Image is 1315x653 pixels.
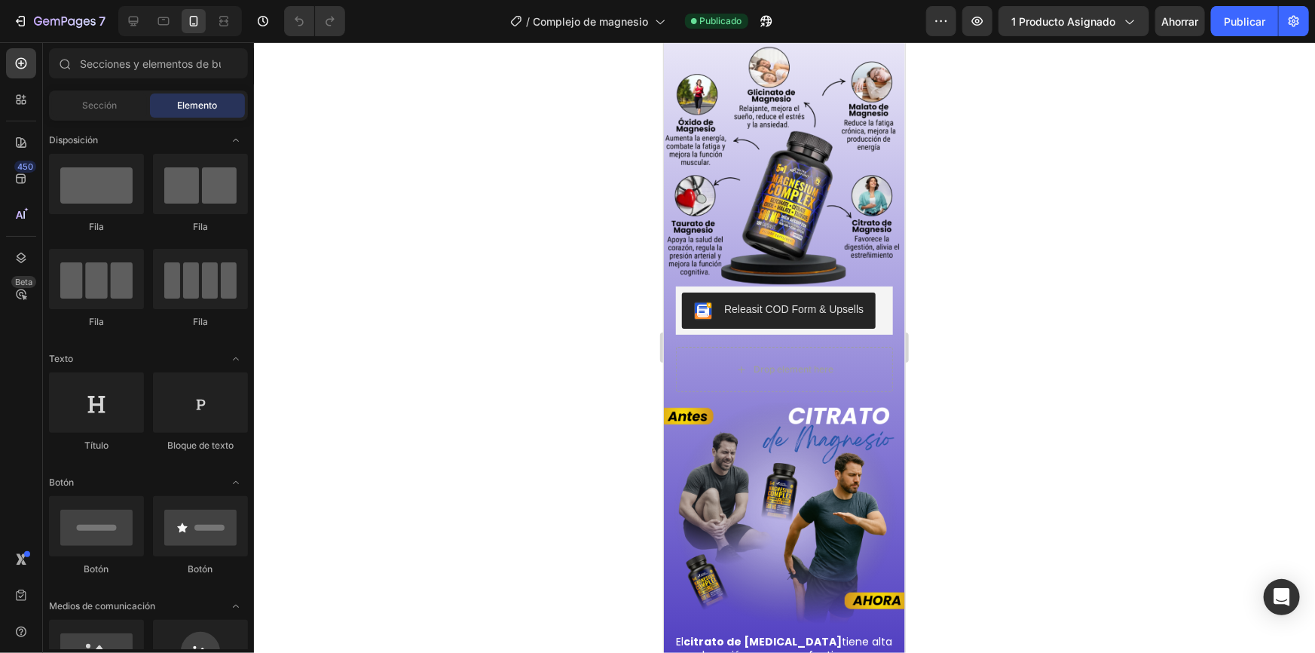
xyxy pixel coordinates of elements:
font: Medios de comunicación [49,600,155,612]
font: Publicar [1224,15,1265,28]
font: Publicado [700,15,742,26]
div: Deshacer/Rehacer [284,6,345,36]
span: Abrir con palanca [224,471,248,495]
font: Fila [89,316,104,327]
font: Bloque de texto [167,440,234,451]
span: Abrir con palanca [224,128,248,152]
font: Sección [82,100,117,111]
span: Abrir con palanca [224,347,248,371]
font: Título [84,440,109,451]
button: Publicar [1211,6,1278,36]
button: Ahorrar [1155,6,1205,36]
font: Fila [193,316,208,327]
input: Secciones y elementos de búsqueda [49,48,248,78]
font: Beta [15,277,32,287]
button: 1 producto asignado [998,6,1149,36]
font: Ahorrar [1162,15,1199,28]
span: Abrir con palanca [224,594,248,618]
strong: citrato de [MEDICAL_DATA] [20,592,179,607]
font: Fila [193,221,208,232]
font: Botón [84,563,109,575]
font: Elemento [178,100,218,111]
iframe: Área de diseño [664,42,905,653]
font: 450 [17,161,33,172]
font: Texto [49,353,73,364]
font: Disposición [49,134,98,146]
font: Botón [49,477,74,488]
div: Abrir Intercom Messenger [1264,579,1300,615]
font: Fila [89,221,104,232]
button: 7 [6,6,112,36]
font: Complejo de magnesio [534,15,649,28]
font: 7 [99,14,106,29]
font: Botón [188,563,213,575]
font: 1 producto asignado [1011,15,1115,28]
font: / [527,15,531,28]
